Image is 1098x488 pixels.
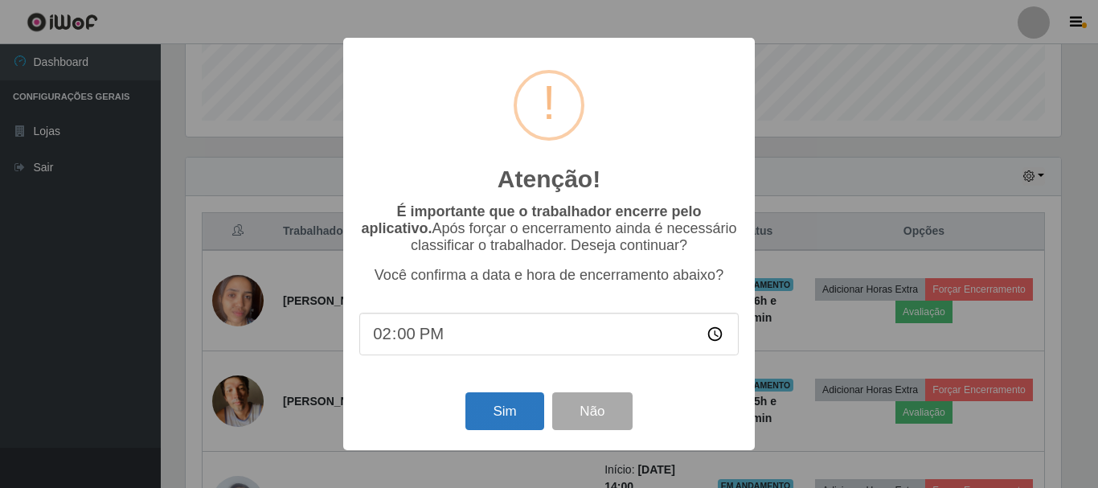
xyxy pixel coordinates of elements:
b: É importante que o trabalhador encerre pelo aplicativo. [361,203,701,236]
button: Sim [465,392,543,430]
p: Você confirma a data e hora de encerramento abaixo? [359,267,739,284]
button: Não [552,392,632,430]
h2: Atenção! [498,165,600,194]
p: Após forçar o encerramento ainda é necessário classificar o trabalhador. Deseja continuar? [359,203,739,254]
